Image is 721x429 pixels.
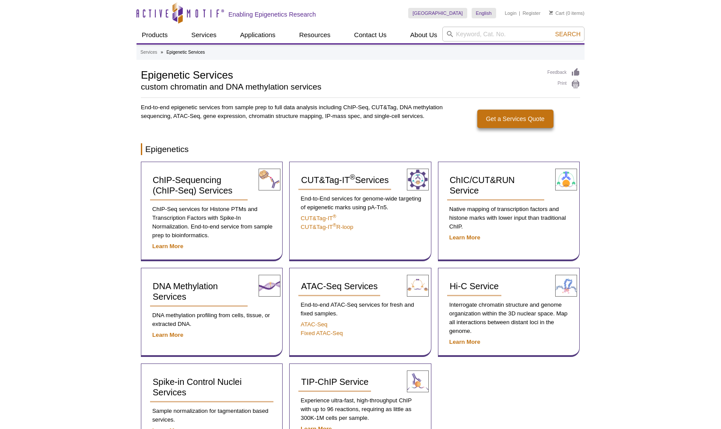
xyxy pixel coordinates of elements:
span: Search [555,31,581,38]
h2: Epigenetics [141,143,580,155]
span: CUT&Tag-IT Services [301,175,388,185]
a: Applications [235,27,281,43]
span: ATAC-Seq Services [301,281,378,291]
img: ChIP-Seq Services [259,169,280,190]
p: DNA methylation profiling from cells, tissue, or extracted DNA. [150,311,273,329]
a: Learn More [449,339,480,345]
a: Register [522,10,540,16]
a: [GEOGRAPHIC_DATA] [408,8,467,18]
a: About Us [405,27,443,43]
a: Fixed ATAC-Seq [301,330,343,336]
a: Login [505,10,517,16]
a: Learn More [152,243,183,249]
a: Services [140,48,157,56]
a: CUT&Tag-IT® [301,215,336,221]
a: Learn More [152,332,183,338]
span: Spike-in Control Nuclei Services [153,377,241,397]
li: (0 items) [549,8,584,18]
h2: Enabling Epigenetics Research [228,10,316,18]
img: Your Cart [549,10,553,15]
img: ChIC/CUT&RUN Service [555,169,577,190]
p: Native mapping of transcription factors and histone marks with lower input than traditional ChIP. [447,205,570,231]
span: DNA Methylation Services [153,281,218,301]
span: ChIC/CUT&RUN Service [450,175,515,195]
a: TIP-ChIP Service [298,373,371,392]
a: English [472,8,496,18]
a: Resources [294,27,336,43]
input: Keyword, Cat. No. [442,27,584,42]
a: Get a Services Quote [477,110,553,128]
a: Hi-C Service [447,277,501,296]
a: Services [186,27,222,43]
p: End-to-end ATAC-Seq services for fresh and fixed samples. [298,301,422,318]
a: Learn More [449,234,480,241]
img: Hi-C Service [555,275,577,297]
a: ATAC-Seq [301,321,327,328]
p: End-to-End services for genome-wide targeting of epigenetic marks using pA-Tn5. [298,194,422,212]
a: DNA Methylation Services [150,277,248,307]
p: Experience ultra-fast, high-throughput ChIP with up to 96 reactions, requiring as little as 300K-... [298,396,422,422]
p: End-to-end epigenetic services from sample prep to full data analysis including ChIP-Seq, CUT&Tag... [141,103,444,121]
a: Spike-in Control Nuclei Services [150,373,273,402]
h1: Epigenetic Services [141,68,539,81]
img: DNA Methylation Services [259,275,280,297]
img: CUT&Tag-IT® Services [407,169,429,190]
li: | [519,8,520,18]
li: Epigenetic Services [166,50,205,55]
a: CUT&Tag-IT®Services [298,171,391,190]
h2: custom chromatin and DNA methylation services [141,83,539,91]
p: Sample normalization for tagmentation based services. [150,407,273,424]
sup: ® [333,214,336,219]
sup: ® [350,173,355,182]
a: Print [547,80,580,89]
a: CUT&Tag-IT®R-loop [301,224,353,230]
button: Search [553,30,583,38]
span: Hi-C Service [450,281,499,291]
p: ChIP-Seq services for Histone PTMs and Transcription Factors with Spike-In Normalization. End-to-... [150,205,273,240]
a: ChIP-Sequencing (ChIP-Seq) Services [150,171,248,201]
li: » [161,50,163,55]
a: Feedback [547,68,580,77]
span: ChIP-Sequencing (ChIP-Seq) Services [153,175,232,195]
a: Cart [549,10,564,16]
a: Contact Us [349,27,392,43]
sup: ® [333,222,336,228]
a: ATAC-Seq Services [298,277,380,296]
span: TIP-ChIP Service [301,377,368,387]
img: TIP-ChIP Service [407,370,429,392]
a: ChIC/CUT&RUN Service [447,171,545,201]
p: Interrogate chromatin structure and genome organization within the 3D nuclear space. Map all inte... [447,301,570,336]
img: ATAC-Seq Services [407,275,429,297]
a: Products [136,27,173,43]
